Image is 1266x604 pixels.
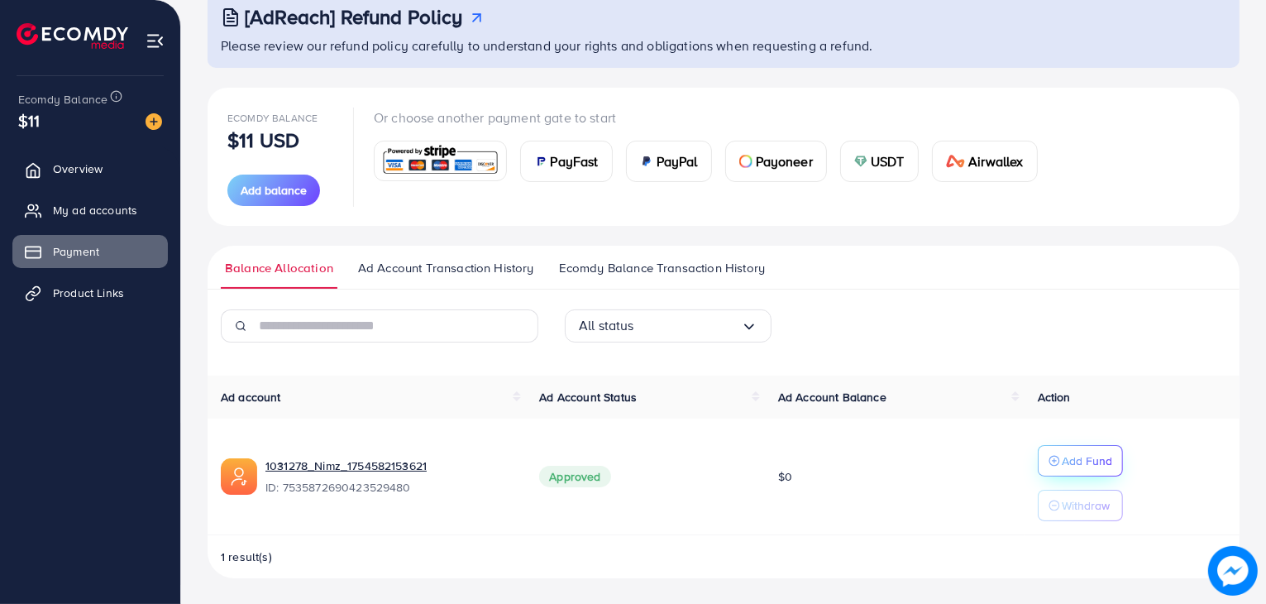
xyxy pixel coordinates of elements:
[756,151,813,171] span: Payoneer
[634,313,741,338] input: Search for option
[871,151,905,171] span: USDT
[1062,496,1110,515] p: Withdraw
[968,151,1023,171] span: Airwallex
[227,130,299,150] p: $11 USD
[18,108,40,132] span: $11
[12,235,168,268] a: Payment
[227,111,318,125] span: Ecomdy Balance
[146,113,162,130] img: image
[53,285,124,301] span: Product Links
[539,466,610,487] span: Approved
[146,31,165,50] img: menu
[241,182,307,199] span: Add balance
[12,194,168,227] a: My ad accounts
[534,155,547,168] img: card
[932,141,1038,182] a: cardAirwallex
[53,161,103,177] span: Overview
[739,155,752,168] img: card
[840,141,919,182] a: cardUSDT
[374,141,507,181] a: card
[265,458,427,474] a: 1031278_Nimz_1754582153621
[221,36,1230,55] p: Please review our refund policy carefully to understand your rights and obligations when requesti...
[1038,445,1123,477] button: Add Fund
[265,479,513,496] span: ID: 7535872690423529480
[778,468,792,485] span: $0
[1208,546,1258,596] img: image
[551,151,599,171] span: PayFast
[12,276,168,309] a: Product Links
[53,243,99,260] span: Payment
[559,259,765,277] span: Ecomdy Balance Transaction History
[626,141,712,182] a: cardPayPal
[854,155,867,168] img: card
[53,202,137,218] span: My ad accounts
[1038,490,1123,521] button: Withdraw
[946,155,966,168] img: card
[520,141,613,182] a: cardPayFast
[725,141,827,182] a: cardPayoneer
[778,389,886,405] span: Ad Account Balance
[221,458,257,495] img: ic-ads-acc.e4c84228.svg
[265,458,513,496] div: <span class='underline'>1031278_Nimz_1754582153621</span></br>7535872690423529480
[17,23,128,49] img: logo
[657,151,698,171] span: PayPal
[227,175,320,206] button: Add balance
[12,152,168,185] a: Overview
[1038,389,1071,405] span: Action
[358,259,534,277] span: Ad Account Transaction History
[221,389,281,405] span: Ad account
[640,155,653,168] img: card
[221,549,272,565] span: 1 result(s)
[380,143,501,179] img: card
[225,259,333,277] span: Balance Allocation
[579,313,634,338] span: All status
[245,5,463,29] h3: [AdReach] Refund Policy
[18,91,107,108] span: Ecomdy Balance
[374,108,1051,127] p: Or choose another payment gate to start
[1062,451,1112,471] p: Add Fund
[539,389,637,405] span: Ad Account Status
[565,309,772,343] div: Search for option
